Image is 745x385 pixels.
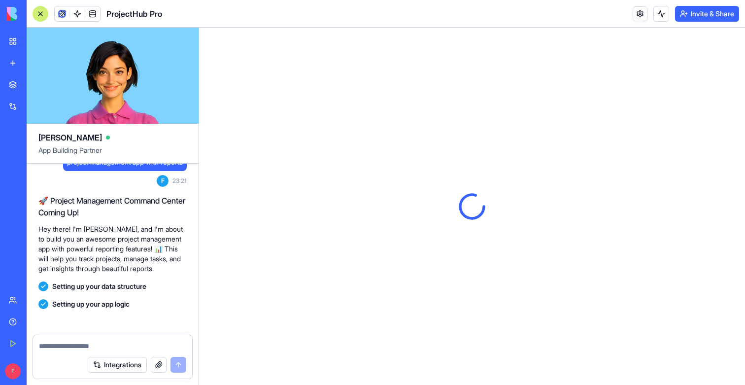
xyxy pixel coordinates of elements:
span: Setting up your data structure [52,281,146,291]
span: 23:21 [172,177,187,185]
span: F [5,363,21,379]
button: Invite & Share [675,6,739,22]
span: [PERSON_NAME] [38,132,102,143]
span: Setting up your app logic [52,299,130,309]
h2: 🚀 Project Management Command Center Coming Up! [38,195,187,218]
span: F [157,175,169,187]
span: App Building Partner [38,145,187,163]
p: Hey there! I'm [PERSON_NAME], and I'm about to build you an awesome project management app with p... [38,224,187,274]
button: Integrations [88,357,147,373]
span: ProjectHub Pro [106,8,162,20]
img: logo [7,7,68,21]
